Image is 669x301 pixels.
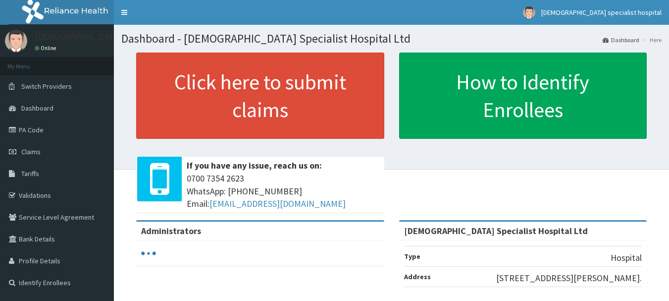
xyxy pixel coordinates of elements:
b: Type [404,252,420,261]
b: Address [404,272,431,281]
b: If you have any issue, reach us on: [187,160,322,171]
img: User Image [523,6,535,19]
span: 0700 7354 2623 WhatsApp: [PHONE_NUMBER] Email: [187,172,379,210]
h1: Dashboard - [DEMOGRAPHIC_DATA] Specialist Hospital Ltd [121,32,662,45]
b: Administrators [141,225,201,237]
svg: audio-loading [141,246,156,261]
p: Hospital [611,251,642,264]
li: Here [640,36,662,44]
a: Dashboard [603,36,639,44]
a: [EMAIL_ADDRESS][DOMAIN_NAME] [209,198,346,209]
span: Switch Providers [21,82,72,91]
a: How to Identify Enrollees [399,53,647,139]
p: [DEMOGRAPHIC_DATA] specialist hospital [35,32,195,41]
p: [STREET_ADDRESS][PERSON_NAME]. [496,272,642,285]
span: Dashboard [21,104,53,113]
span: [DEMOGRAPHIC_DATA] specialist hospital [541,8,662,17]
span: Tariffs [21,169,39,178]
a: Click here to submit claims [136,53,384,139]
img: User Image [5,30,27,52]
a: Online [35,45,58,52]
span: Claims [21,147,41,156]
strong: [DEMOGRAPHIC_DATA] Specialist Hospital Ltd [404,225,588,237]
